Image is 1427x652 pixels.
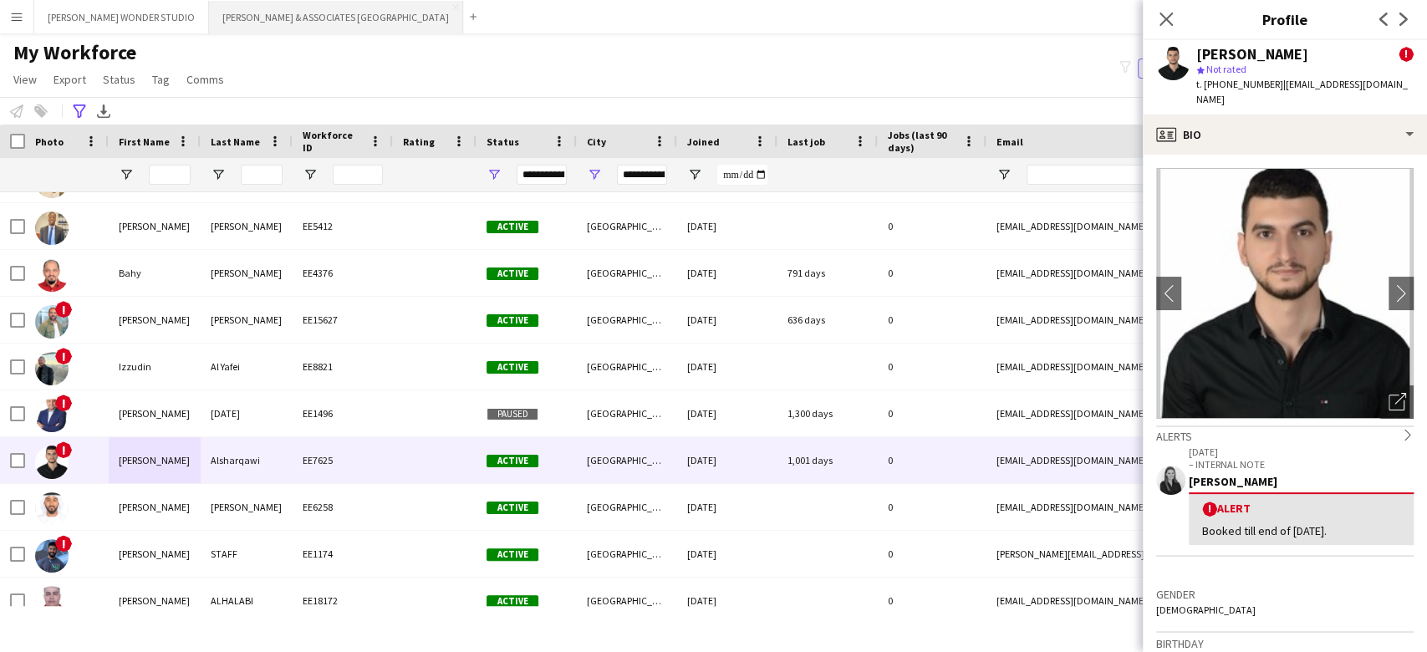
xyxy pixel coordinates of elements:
[103,72,135,87] span: Status
[201,437,293,483] div: Alsharqawi
[201,250,293,296] div: [PERSON_NAME]
[577,437,677,483] div: [GEOGRAPHIC_DATA]
[35,586,69,619] img: MOHAMMAD ALHALABI
[878,484,986,530] div: 0
[577,578,677,624] div: [GEOGRAPHIC_DATA]
[687,167,702,182] button: Open Filter Menu
[35,399,69,432] img: Karim Achoura
[677,531,777,577] div: [DATE]
[1196,47,1308,62] div: [PERSON_NAME]
[487,221,538,233] span: Active
[677,344,777,390] div: [DATE]
[293,250,393,296] div: EE4376
[1027,165,1311,185] input: Email Filter Input
[201,390,293,436] div: [DATE]
[94,101,114,121] app-action-btn: Export XLSX
[986,250,1321,296] div: [EMAIL_ADDRESS][DOMAIN_NAME]
[487,548,538,561] span: Active
[211,167,226,182] button: Open Filter Menu
[996,167,1012,182] button: Open Filter Menu
[986,437,1321,483] div: [EMAIL_ADDRESS][DOMAIN_NAME]
[1189,474,1414,489] div: [PERSON_NAME]
[293,390,393,436] div: EE1496
[35,446,69,479] img: Loai Alsharqawi
[35,258,69,292] img: Bahy Elsayed
[577,344,677,390] div: [GEOGRAPHIC_DATA]
[293,484,393,530] div: EE6258
[1202,501,1400,517] div: Alert
[777,297,878,343] div: 636 days
[487,267,538,280] span: Active
[293,578,393,624] div: EE18172
[35,492,69,526] img: Mohamed Al ali
[293,297,393,343] div: EE15627
[1196,78,1283,90] span: t. [PHONE_NUMBER]
[293,344,393,390] div: EE8821
[403,135,435,148] span: Rating
[109,437,201,483] div: [PERSON_NAME]
[677,437,777,483] div: [DATE]
[1156,425,1414,444] div: Alerts
[303,167,318,182] button: Open Filter Menu
[878,578,986,624] div: 0
[687,135,720,148] span: Joined
[145,69,176,90] a: Tag
[888,129,956,154] span: Jobs (last 90 days)
[1202,502,1217,517] span: !
[293,437,393,483] div: EE7625
[878,250,986,296] div: 0
[1156,604,1256,616] span: [DEMOGRAPHIC_DATA]
[54,72,86,87] span: Export
[55,535,72,552] span: !
[878,390,986,436] div: 0
[677,297,777,343] div: [DATE]
[35,352,69,385] img: Izzudin Al Yafei
[55,301,72,318] span: !
[109,250,201,296] div: Bahy
[487,455,538,467] span: Active
[211,135,260,148] span: Last Name
[1206,63,1246,75] span: Not rated
[677,203,777,249] div: [DATE]
[1189,446,1414,458] p: [DATE]
[577,484,677,530] div: [GEOGRAPHIC_DATA]
[201,297,293,343] div: [PERSON_NAME]
[1156,636,1414,651] h3: Birthday
[986,344,1321,390] div: [EMAIL_ADDRESS][DOMAIN_NAME]
[1143,115,1427,155] div: Bio
[487,408,538,420] span: Paused
[55,441,72,458] span: !
[209,1,463,33] button: [PERSON_NAME] & ASSOCIATES [GEOGRAPHIC_DATA]
[986,531,1321,577] div: [PERSON_NAME][EMAIL_ADDRESS][DOMAIN_NAME]
[1196,78,1408,105] span: | [EMAIL_ADDRESS][DOMAIN_NAME]
[777,437,878,483] div: 1,001 days
[241,165,283,185] input: Last Name Filter Input
[878,203,986,249] div: 0
[152,72,170,87] span: Tag
[1143,8,1427,30] h3: Profile
[7,69,43,90] a: View
[487,167,502,182] button: Open Filter Menu
[878,344,986,390] div: 0
[109,203,201,249] div: [PERSON_NAME]
[777,390,878,436] div: 1,300 days
[96,69,142,90] a: Status
[201,578,293,624] div: ALHALABI
[13,40,136,65] span: My Workforce
[109,390,201,436] div: [PERSON_NAME]
[677,250,777,296] div: [DATE]
[487,595,538,608] span: Active
[1156,168,1414,419] img: Crew avatar or photo
[55,348,72,364] span: !
[577,250,677,296] div: [GEOGRAPHIC_DATA]
[201,203,293,249] div: [PERSON_NAME]
[996,135,1023,148] span: Email
[986,484,1321,530] div: [EMAIL_ADDRESS][DOMAIN_NAME]
[777,250,878,296] div: 791 days
[201,531,293,577] div: STAFF
[109,578,201,624] div: [PERSON_NAME]
[35,305,69,339] img: Fredrick Makhlouf
[1380,385,1414,419] div: Open photos pop-in
[487,361,538,374] span: Active
[119,135,170,148] span: First Name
